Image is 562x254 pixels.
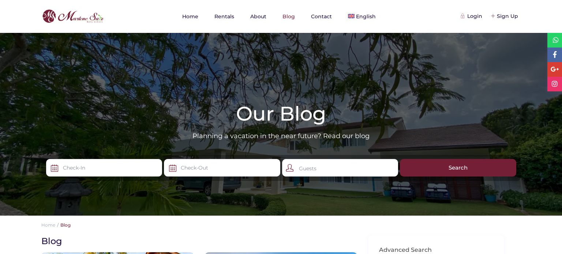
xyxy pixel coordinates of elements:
[491,12,518,20] div: Sign Up
[282,159,398,177] div: Guests
[55,222,71,228] li: Blog
[400,159,516,177] input: Search
[40,8,105,25] img: logo
[46,159,162,177] input: Check-In
[164,159,280,177] input: Check-Out
[356,13,376,20] span: English
[41,235,352,247] h1: Blog
[41,222,55,228] a: Home
[379,246,493,254] h2: Advanced Search
[462,12,482,20] div: Login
